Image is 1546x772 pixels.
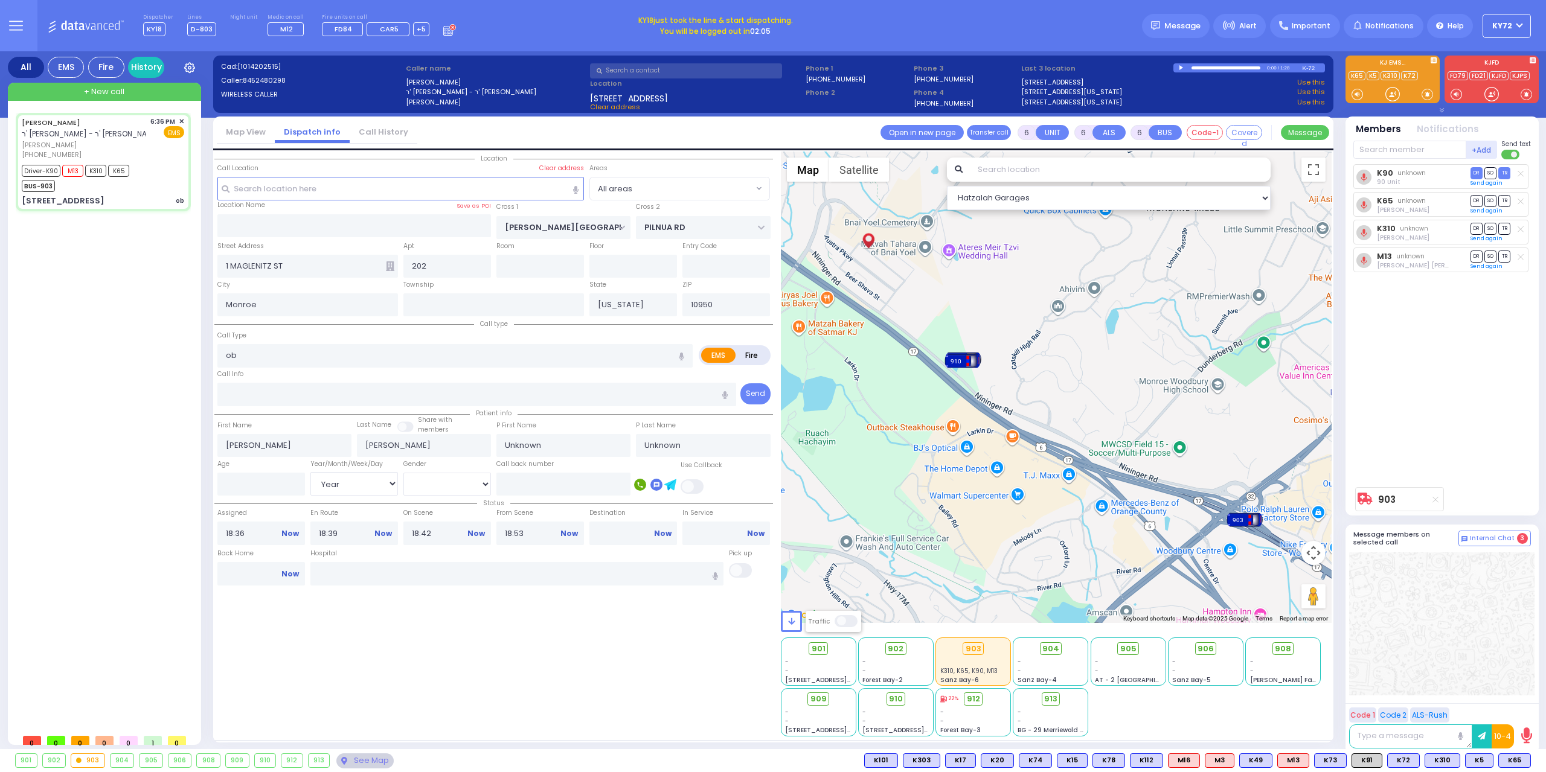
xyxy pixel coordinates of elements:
[1377,177,1400,187] span: 90 Unit
[864,753,898,768] div: BLS
[217,421,252,430] label: First Name
[217,508,305,518] label: Assigned
[1489,71,1509,80] a: KJFD
[403,508,491,518] label: On Scene
[1410,707,1449,723] button: ALS-Rush
[940,675,979,684] span: Sanz Bay-6
[1297,87,1325,97] a: Use this
[168,736,186,745] span: 0
[1277,753,1309,768] div: ALS
[862,716,866,726] span: -
[1164,20,1201,32] span: Message
[945,753,976,768] div: K17
[16,754,37,767] div: 901
[1057,753,1088,768] div: K15
[1019,753,1052,768] div: BLS
[1498,195,1510,206] span: TR
[1250,666,1254,675] span: -
[1378,707,1408,723] button: Code 2
[914,98,973,107] label: [PHONE_NUMBER]
[1381,71,1400,80] a: K310
[406,87,586,97] label: ר' [PERSON_NAME] - ר' [PERSON_NAME]
[280,24,293,34] span: M12
[862,666,866,675] span: -
[784,607,824,623] a: Open this area in Google Maps (opens a new window)
[84,86,124,98] span: + New call
[350,126,417,138] a: Call History
[1018,666,1021,675] span: -
[187,14,216,21] label: Lines
[1227,511,1263,529] div: 903
[1484,223,1496,234] span: SO
[1501,139,1531,148] span: Send text
[682,280,691,290] label: ZIP
[1400,224,1428,233] span: unknown
[1458,531,1531,546] button: Internal Chat 3
[85,165,106,177] span: K310
[1471,223,1483,234] span: DR
[903,753,940,768] div: K303
[164,126,184,138] span: EMS
[1018,675,1057,684] span: Sanz Bay-4
[237,62,281,71] span: [1014202515]
[221,75,402,86] label: Caller:
[221,62,402,72] label: Cad:
[143,14,173,21] label: Dispatcher
[1036,125,1069,140] button: UNIT
[654,528,672,539] a: Now
[1510,71,1530,80] a: KJPS
[8,57,44,78] div: All
[1149,125,1182,140] button: BUS
[1130,753,1163,768] div: BLS
[22,180,55,192] span: BUS-903
[1301,158,1326,182] button: Toggle fullscreen view
[386,261,394,271] span: Other building occupants
[496,421,536,430] label: P First Name
[281,569,299,579] a: Now
[940,666,998,675] span: K310, K65, K90, M13
[1292,21,1330,31] span: Important
[1471,235,1503,242] a: Send again
[970,158,1271,182] input: Search location
[862,675,903,684] span: Forest Bay-2
[1168,753,1200,768] div: ALS
[1498,753,1531,768] div: BLS
[914,74,973,83] label: [PHONE_NUMBER]
[111,754,134,767] div: 904
[475,154,513,163] span: Location
[1356,123,1401,136] button: Members
[187,22,216,36] span: D-803
[1448,21,1464,31] span: Help
[1387,753,1420,768] div: BLS
[71,736,89,745] span: 0
[589,241,604,251] label: Floor
[1172,675,1211,684] span: Sanz Bay-5
[1095,666,1099,675] span: -
[1471,263,1503,270] a: Send again
[889,693,903,705] span: 910
[785,657,789,666] span: -
[150,117,175,126] span: 6:36 PM
[281,528,299,539] a: Now
[785,666,789,675] span: -
[1471,167,1483,179] span: DR
[1095,657,1099,666] span: -
[243,75,286,85] span: 8452480298
[864,753,898,768] div: K101
[168,754,191,767] div: 906
[1205,753,1234,768] div: ALS
[1018,716,1021,726] span: -
[636,202,660,212] label: Cross 2
[1367,71,1379,80] a: K5
[539,164,584,173] label: Clear address
[48,57,84,78] div: EMS
[1349,71,1365,80] a: K65
[638,15,653,25] span: KY18
[23,736,41,745] span: 0
[418,425,449,434] span: members
[1498,223,1510,234] span: TR
[1377,205,1429,214] span: Mordechai Weisz
[954,352,972,370] gmp-advanced-marker: 910
[808,617,830,626] label: Traffic
[1092,753,1125,768] div: BLS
